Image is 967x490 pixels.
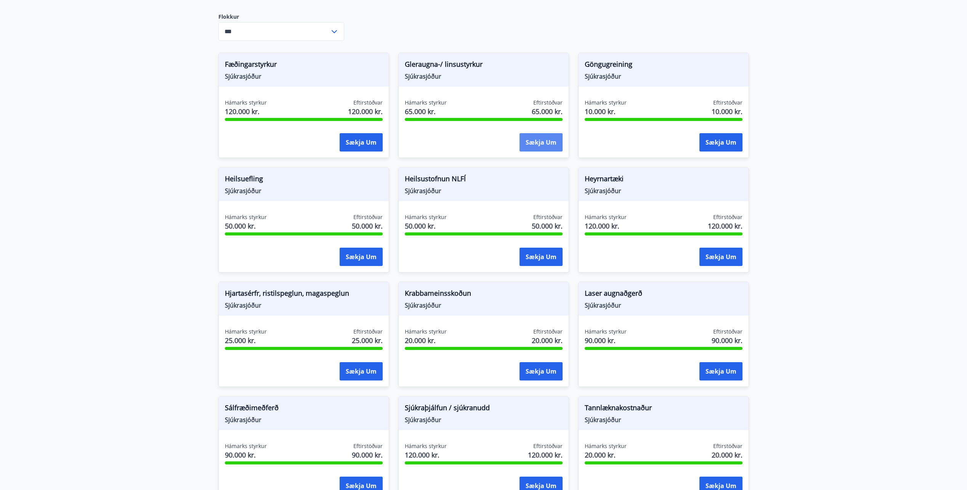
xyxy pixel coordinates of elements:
span: 50.000 kr. [225,221,267,231]
span: Hámarks styrkur [405,442,447,450]
span: Eftirstöðvar [713,213,742,221]
span: 50.000 kr. [532,221,563,231]
button: Sækja um [520,362,563,380]
span: 120.000 kr. [528,450,563,460]
span: Hámarks styrkur [225,213,267,221]
span: Hámarks styrkur [585,213,627,221]
span: 20.000 kr. [532,335,563,345]
span: Heyrnartæki [585,174,742,187]
button: Sækja um [520,248,563,266]
span: 90.000 kr. [585,335,627,345]
span: 65.000 kr. [405,106,447,116]
span: Sjúkrasjóður [405,187,563,195]
span: Hámarks styrkur [585,442,627,450]
button: Sækja um [699,248,742,266]
span: 25.000 kr. [225,335,267,345]
span: 50.000 kr. [352,221,383,231]
span: Sjúkrasjóður [225,187,383,195]
span: Hámarks styrkur [585,99,627,106]
button: Sækja um [699,362,742,380]
button: Sækja um [340,362,383,380]
span: Sjúkrasjóður [405,416,563,424]
span: 120.000 kr. [348,106,383,116]
span: 120.000 kr. [708,221,742,231]
span: Sjúkraþjálfun / sjúkranudd [405,403,563,416]
span: 50.000 kr. [405,221,447,231]
span: Krabbameinsskoðun [405,288,563,301]
span: Sjúkrasjóður [585,72,742,81]
span: Eftirstöðvar [353,328,383,335]
span: 25.000 kr. [352,335,383,345]
button: Sækja um [340,133,383,152]
span: Eftirstöðvar [533,442,563,450]
button: Sækja um [340,248,383,266]
span: Hámarks styrkur [585,328,627,335]
span: Eftirstöðvar [353,99,383,106]
span: 10.000 kr. [712,106,742,116]
span: 20.000 kr. [405,335,447,345]
span: Sálfræðimeðferð [225,403,383,416]
span: Sjúkrasjóður [225,72,383,81]
span: 20.000 kr. [712,450,742,460]
span: Gleraugna-/ linsustyrkur [405,59,563,72]
button: Sækja um [520,133,563,152]
span: 120.000 kr. [405,450,447,460]
span: 65.000 kr. [532,106,563,116]
span: Sjúkrasjóður [585,416,742,424]
span: Eftirstöðvar [713,328,742,335]
span: Sjúkrasjóður [405,72,563,81]
span: Hámarks styrkur [405,99,447,106]
span: Sjúkrasjóður [585,187,742,195]
span: 20.000 kr. [585,450,627,460]
span: 90.000 kr. [712,335,742,345]
span: 120.000 kr. [585,221,627,231]
span: Fæðingarstyrkur [225,59,383,72]
span: 10.000 kr. [585,106,627,116]
span: 120.000 kr. [225,106,267,116]
span: Eftirstöðvar [533,99,563,106]
span: 90.000 kr. [225,450,267,460]
span: Tannlæknakostnaður [585,403,742,416]
span: Sjúkrasjóður [225,416,383,424]
span: Hámarks styrkur [405,328,447,335]
span: Heilsuefling [225,174,383,187]
span: Eftirstöðvar [713,99,742,106]
span: Eftirstöðvar [533,328,563,335]
span: 90.000 kr. [352,450,383,460]
span: Eftirstöðvar [533,213,563,221]
span: Hjartasérfr, ristilspeglun, magaspeglun [225,288,383,301]
span: Hámarks styrkur [225,99,267,106]
span: Sjúkrasjóður [585,301,742,309]
label: Flokkur [218,13,344,21]
span: Eftirstöðvar [353,442,383,450]
span: Eftirstöðvar [713,442,742,450]
span: Hámarks styrkur [225,328,267,335]
span: Göngugreining [585,59,742,72]
button: Sækja um [699,133,742,152]
span: Sjúkrasjóður [225,301,383,309]
span: Hámarks styrkur [405,213,447,221]
span: Laser augnaðgerð [585,288,742,301]
span: Heilsustofnun NLFÍ [405,174,563,187]
span: Eftirstöðvar [353,213,383,221]
span: Hámarks styrkur [225,442,267,450]
span: Sjúkrasjóður [405,301,563,309]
